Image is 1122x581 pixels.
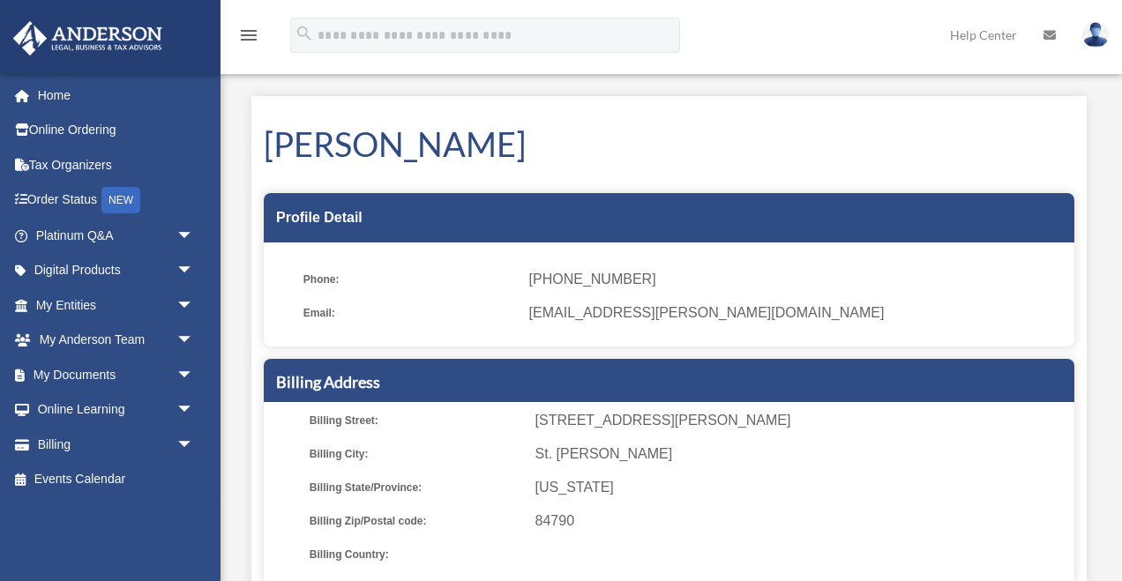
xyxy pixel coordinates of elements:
[12,427,221,462] a: Billingarrow_drop_down
[310,542,523,567] span: Billing Country:
[176,357,212,393] span: arrow_drop_down
[310,442,523,466] span: Billing City:
[529,267,1062,292] span: [PHONE_NUMBER]
[303,301,517,325] span: Email:
[295,24,314,43] i: search
[176,392,212,428] span: arrow_drop_down
[310,475,523,500] span: Billing State/Province:
[12,392,221,428] a: Online Learningarrow_drop_down
[535,509,1068,533] span: 84790
[238,31,259,46] a: menu
[12,462,221,497] a: Events Calendar
[176,427,212,463] span: arrow_drop_down
[12,78,221,113] a: Home
[535,408,1068,433] span: [STREET_ADDRESS][PERSON_NAME]
[1082,22,1109,48] img: User Pic
[535,475,1068,500] span: [US_STATE]
[238,25,259,46] i: menu
[12,287,221,323] a: My Entitiesarrow_drop_down
[8,21,168,56] img: Anderson Advisors Platinum Portal
[176,287,212,324] span: arrow_drop_down
[535,442,1068,466] span: St. [PERSON_NAME]
[12,147,221,182] a: Tax Organizers
[12,253,221,288] a: Digital Productsarrow_drop_down
[176,253,212,289] span: arrow_drop_down
[12,182,221,219] a: Order StatusNEW
[12,218,221,253] a: Platinum Q&Aarrow_drop_down
[264,121,1074,168] h1: [PERSON_NAME]
[303,267,517,292] span: Phone:
[310,408,523,433] span: Billing Street:
[529,301,1062,325] span: [EMAIL_ADDRESS][PERSON_NAME][DOMAIN_NAME]
[176,218,212,254] span: arrow_drop_down
[176,323,212,359] span: arrow_drop_down
[12,323,221,358] a: My Anderson Teamarrow_drop_down
[310,509,523,533] span: Billing Zip/Postal code:
[276,371,1062,393] h5: Billing Address
[12,357,221,392] a: My Documentsarrow_drop_down
[264,193,1074,242] div: Profile Detail
[12,113,221,148] a: Online Ordering
[101,187,140,213] div: NEW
